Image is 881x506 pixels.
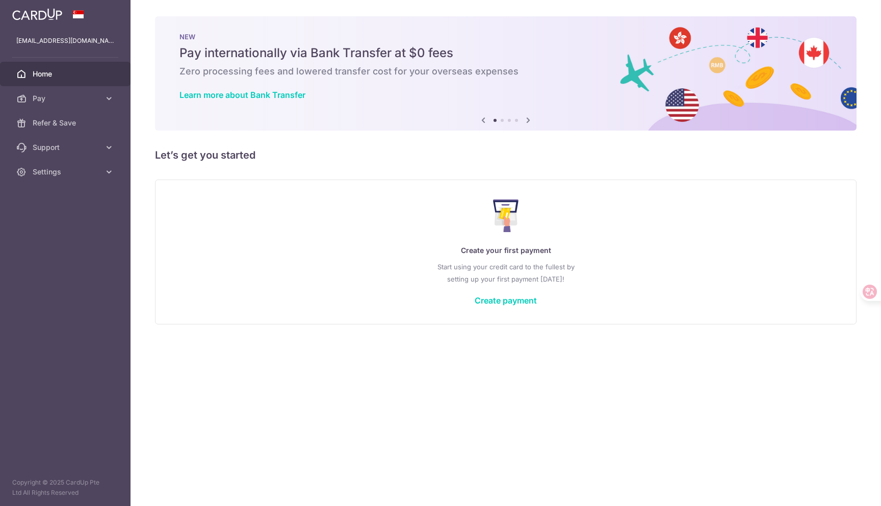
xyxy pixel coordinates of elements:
img: Bank transfer banner [155,16,857,131]
p: Start using your credit card to the fullest by setting up your first payment [DATE]! [176,261,836,285]
span: Home [33,69,100,79]
span: Support [33,142,100,153]
a: Create payment [475,295,537,306]
p: Create your first payment [176,244,836,257]
p: [EMAIL_ADDRESS][DOMAIN_NAME] [16,36,114,46]
h5: Pay internationally via Bank Transfer at $0 fees [179,45,832,61]
span: Settings [33,167,100,177]
p: NEW [179,33,832,41]
img: CardUp [12,8,62,20]
h5: Let’s get you started [155,147,857,163]
a: Learn more about Bank Transfer [179,90,305,100]
span: Pay [33,93,100,104]
h6: Zero processing fees and lowered transfer cost for your overseas expenses [179,65,832,78]
img: Make Payment [493,199,519,232]
span: Refer & Save [33,118,100,128]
